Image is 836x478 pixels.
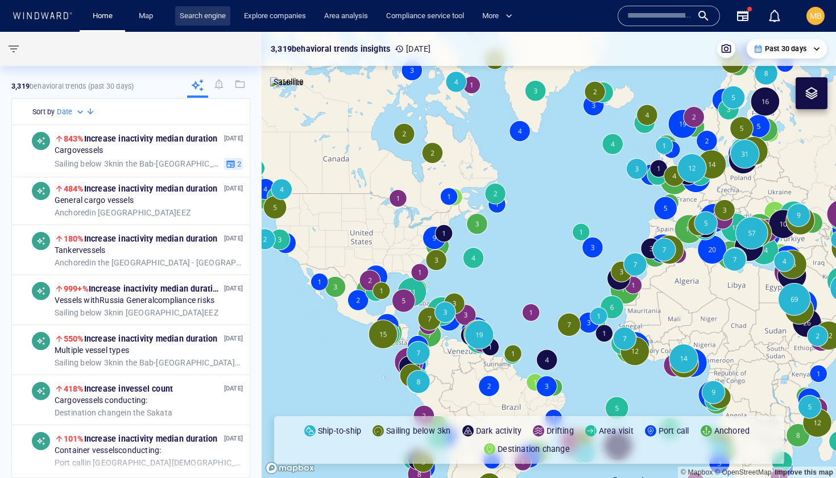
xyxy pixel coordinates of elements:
[239,6,311,26] a: Explore companies
[395,42,431,56] p: [DATE]
[64,334,84,343] span: 550%
[84,6,121,26] button: Home
[134,6,162,26] a: Map
[235,159,241,169] span: 2
[55,207,191,218] span: in [GEOGRAPHIC_DATA] EEZ
[55,146,103,156] span: Cargo vessels
[64,434,218,443] span: Increase in activity median duration
[386,424,450,438] p: Sailing below 3kn
[476,424,522,438] p: Dark activity
[57,106,72,118] h6: Date
[599,424,634,438] p: Area visit
[55,307,218,318] span: in [GEOGRAPHIC_DATA] EEZ
[64,134,84,143] span: 843%
[64,184,84,193] span: 484%
[262,32,836,478] canvas: Map
[175,6,230,26] a: Search engine
[64,284,89,293] span: 999+%
[224,183,243,194] p: [DATE]
[55,207,90,217] span: Anchored
[224,433,243,444] p: [DATE]
[498,442,570,456] p: Destination change
[224,133,243,144] p: [DATE]
[271,42,390,56] p: 3,319 behavioral trends insights
[55,358,243,368] span: in the Bab-[GEOGRAPHIC_DATA] Strait
[64,434,84,443] span: 101%
[320,6,373,26] a: Area analysis
[714,424,750,438] p: Anchored
[55,257,90,267] span: Anchored
[478,6,522,26] button: More
[57,106,86,118] div: Date
[382,6,469,26] a: Compliance service tool
[55,257,243,268] span: in the [GEOGRAPHIC_DATA] - [GEOGRAPHIC_DATA]
[681,468,713,476] a: Mapbox
[64,184,218,193] span: Increase in activity median duration
[768,9,781,23] div: Notification center
[32,106,55,118] h6: Sort by
[64,134,218,143] span: Increase in activity median duration
[55,408,172,418] span: in the Sakata
[64,384,173,393] span: Increase in vessel count
[64,234,218,243] span: Increase in activity median duration
[482,10,512,23] span: More
[55,358,117,367] span: Sailing below 3kn
[55,307,117,317] span: Sailing below 3kn
[775,468,833,476] a: Map feedback
[804,5,827,27] button: MB
[318,424,361,438] p: Ship-to-ship
[64,284,222,293] span: Increase in activity median duration
[788,427,827,469] iframe: Chat
[224,157,243,170] button: 2
[64,234,84,243] span: 180%
[270,77,304,89] img: satellite
[55,346,129,356] span: Multiple vessel types
[274,75,304,89] p: Satellite
[715,468,772,476] a: OpenStreetMap
[11,82,30,90] strong: 3,319
[55,396,148,406] span: Cargo vessels conducting:
[224,333,243,344] p: [DATE]
[810,11,822,20] span: MB
[55,408,125,417] span: Destination change
[55,296,214,306] span: Vessels with Russia General compliance risks
[659,424,689,438] p: Port call
[55,196,134,206] span: General cargo vessels
[55,159,220,169] span: in the Bab-[GEOGRAPHIC_DATA] Strait
[55,159,117,168] span: Sailing below 3kn
[754,44,820,54] div: Past 30 days
[64,384,84,393] span: 418%
[88,6,117,26] a: Home
[55,446,162,456] span: Container vessels conducting:
[55,246,106,256] span: Tanker vessels
[11,81,134,92] p: behavioral trends (Past 30 days)
[64,334,218,343] span: Increase in activity median duration
[265,462,315,475] a: Mapbox logo
[224,383,243,394] p: [DATE]
[224,283,243,294] p: [DATE]
[224,233,243,244] p: [DATE]
[130,6,166,26] button: Map
[765,44,806,54] p: Past 30 days
[547,424,574,438] p: Drifting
